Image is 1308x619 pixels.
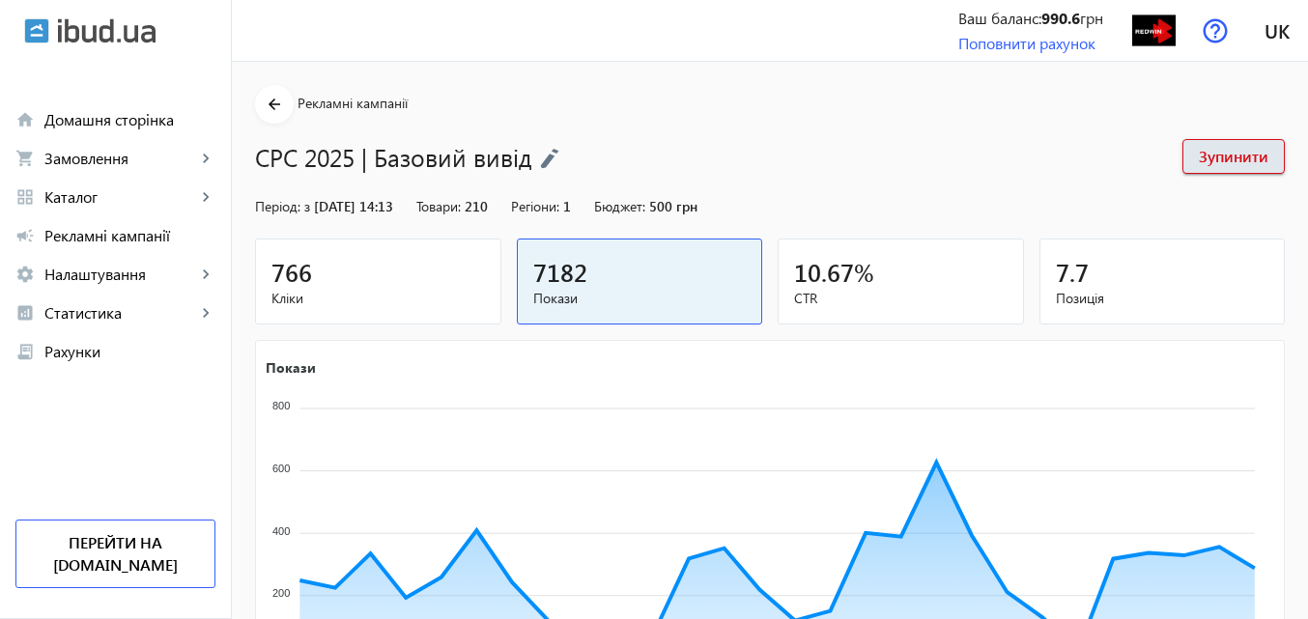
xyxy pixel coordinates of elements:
[1056,289,1269,308] span: Позиція
[255,140,1163,174] h1: CPC 2025 | Базовий вивід
[272,587,290,599] tspan: 200
[44,303,196,323] span: Статистика
[15,187,35,207] mat-icon: grid_view
[196,187,215,207] mat-icon: keyboard_arrow_right
[563,197,571,215] span: 1
[196,303,215,323] mat-icon: keyboard_arrow_right
[44,187,196,207] span: Каталог
[1041,8,1080,28] b: 990.6
[272,525,290,537] tspan: 400
[272,400,290,411] tspan: 800
[794,289,1008,308] span: CTR
[15,149,35,168] mat-icon: shopping_cart
[1199,146,1268,167] span: Зупинити
[511,197,559,215] span: Регіони:
[196,149,215,168] mat-icon: keyboard_arrow_right
[196,265,215,284] mat-icon: keyboard_arrow_right
[298,94,408,112] span: Рекламні кампанії
[594,197,645,215] span: Бюджет:
[44,342,215,361] span: Рахунки
[958,8,1103,29] div: Ваш баланс: грн
[15,226,35,245] mat-icon: campaign
[1182,139,1285,174] button: Зупинити
[44,110,215,129] span: Домашня сторінка
[314,197,393,215] span: [DATE] 14:13
[649,197,697,215] span: 500 грн
[44,149,196,168] span: Замовлення
[15,110,35,129] mat-icon: home
[794,256,854,288] span: 10.67
[1265,18,1290,42] span: uk
[533,289,747,308] span: Покази
[533,256,587,288] span: 7182
[266,357,316,376] text: Покази
[1203,18,1228,43] img: help.svg
[465,197,488,215] span: 210
[24,18,49,43] img: ibud.svg
[44,226,215,245] span: Рекламні кампанії
[958,33,1095,53] a: Поповнити рахунок
[272,463,290,474] tspan: 600
[263,93,287,117] mat-icon: arrow_back
[58,18,156,43] img: ibud_text.svg
[15,303,35,323] mat-icon: analytics
[1056,256,1089,288] span: 7.7
[854,256,874,288] span: %
[255,197,310,215] span: Період: з
[271,289,485,308] span: Кліки
[416,197,461,215] span: Товари:
[1132,9,1176,52] img: 3701604f6f35676164798307661227-1f7e7cced2.png
[44,265,196,284] span: Налаштування
[15,520,215,588] a: Перейти на [DOMAIN_NAME]
[15,342,35,361] mat-icon: receipt_long
[15,265,35,284] mat-icon: settings
[271,256,312,288] span: 766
